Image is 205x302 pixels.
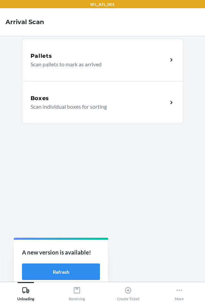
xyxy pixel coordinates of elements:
p: Scan pallets to mark as arrived [31,60,162,68]
div: Unloading [17,284,34,301]
p: Scan individual boxes for sorting [31,103,162,111]
div: Receiving [69,284,85,301]
a: BoxesScan individual boxes for sorting [22,81,183,124]
button: Create Ticket [103,282,154,301]
h4: Arrival Scan [5,18,44,26]
button: Refresh [22,263,100,280]
div: More [175,284,184,301]
div: Create Ticket [117,284,139,301]
h5: Boxes [31,94,49,103]
a: PalletsScan pallets to mark as arrived [22,39,183,81]
h5: Pallets [31,52,52,60]
p: SFL_ATL_001 [90,1,115,8]
button: Receiving [51,282,102,301]
p: A new version is available! [22,248,100,257]
button: More [154,282,205,301]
